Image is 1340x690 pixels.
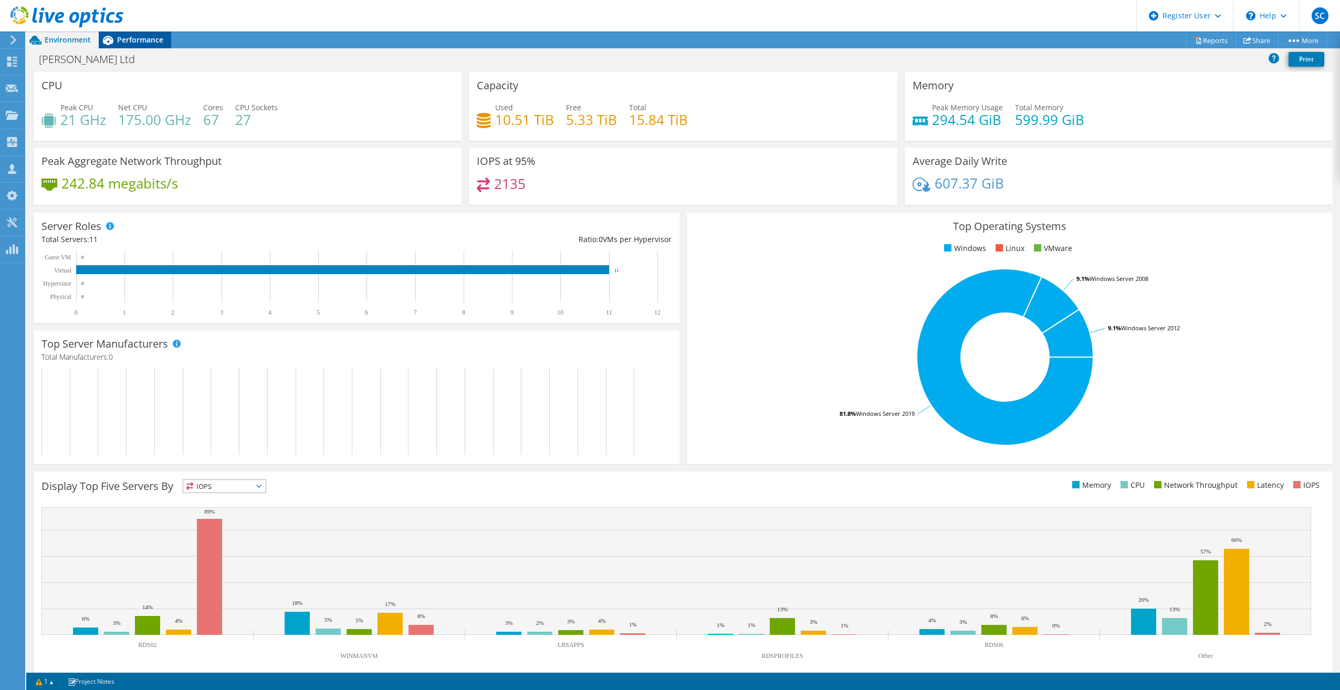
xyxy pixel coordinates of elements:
text: Other [1198,652,1212,660]
span: Environment [45,35,91,45]
h4: 15.84 TiB [629,114,688,126]
span: 0 [599,234,603,244]
text: 4 [268,309,271,316]
span: Peak Memory Usage [932,102,1003,112]
text: 6% [82,615,90,622]
text: 17% [385,601,395,607]
text: 4% [598,618,606,624]
text: 0 [81,281,84,286]
text: 8 [462,309,465,316]
text: 57% [1200,548,1211,555]
h3: Top Operating Systems [695,221,1325,232]
text: 3% [810,619,818,625]
text: 3% [959,619,967,625]
text: 1% [748,622,756,628]
h1: [PERSON_NAME] Ltd [34,54,151,65]
text: 20% [1138,597,1149,603]
text: 8% [990,613,998,619]
h3: Average Daily Write [913,155,1007,167]
h3: Peak Aggregate Network Throughput [41,155,222,167]
a: More [1278,32,1327,48]
text: 14% [142,604,153,610]
text: 1% [717,622,725,628]
text: 2 [171,309,174,316]
h4: 10.51 TiB [495,114,554,126]
text: 89% [204,508,215,515]
tspan: Windows Server 2008 [1090,275,1148,283]
text: RDS02 [138,641,156,649]
h4: Total Manufacturers: [41,351,672,363]
span: SC [1312,7,1328,24]
text: Physical [50,293,71,300]
text: 5% [324,616,332,623]
tspan: 9.1% [1076,275,1090,283]
tspan: 81.8% [840,410,856,417]
span: Total Memory [1015,102,1063,112]
span: Free [566,102,581,112]
span: Cores [203,102,223,112]
h3: Server Roles [41,221,101,232]
text: 2% [1264,621,1272,627]
text: 9 [510,309,514,316]
div: Total Servers: [41,234,357,245]
li: Network Throughput [1151,479,1238,491]
span: Performance [117,35,163,45]
text: 11 [614,268,619,273]
tspan: 9.1% [1108,324,1121,332]
a: Share [1236,32,1279,48]
span: Used [495,102,513,112]
text: LBSAPPS [558,641,584,649]
h3: Capacity [477,80,518,91]
text: 7 [414,309,417,316]
li: CPU [1118,479,1145,491]
span: Total [629,102,646,112]
text: 6 [365,309,368,316]
h4: 599.99 GiB [1015,114,1084,126]
text: 6% [1021,615,1029,621]
svg: \n [1246,11,1255,20]
text: 5% [355,617,363,623]
h3: IOPS at 95% [477,155,536,167]
text: 18% [292,600,302,606]
li: Windows [941,243,986,254]
a: 1 [28,675,61,688]
h4: 21 GHz [60,114,106,126]
li: Memory [1070,479,1111,491]
a: Print [1289,52,1324,67]
text: 1% [841,622,849,629]
text: 1 [123,309,126,316]
h4: 294.54 GiB [932,114,1003,126]
h3: Top Server Manufacturers [41,338,168,350]
span: Peak CPU [60,102,93,112]
text: 0 [75,309,78,316]
h4: 175.00 GHz [118,114,191,126]
h4: 242.84 megabits/s [61,177,178,189]
text: 2% [536,620,544,626]
text: 12 [654,309,661,316]
text: 13% [777,606,788,612]
text: 4% [928,617,936,623]
h4: 67 [203,114,223,126]
h4: 607.37 GiB [935,177,1004,189]
text: 0 [81,255,84,260]
span: 0 [109,352,113,362]
a: Project Notes [60,675,122,688]
span: 11 [89,234,98,244]
h4: 27 [235,114,278,126]
text: 8% [417,613,425,619]
text: 0% [1052,622,1060,629]
text: Hypervisor [43,280,71,287]
text: 3% [505,620,513,626]
text: 3% [567,618,575,624]
text: Virtual [54,267,72,274]
li: Linux [993,243,1024,254]
h4: 5.33 TiB [566,114,617,126]
li: Latency [1244,479,1284,491]
text: 3% [113,620,121,626]
text: WINMANVM [340,652,378,660]
text: 3 [220,309,223,316]
text: 11 [606,309,612,316]
tspan: Windows Server 2019 [856,410,915,417]
text: 5 [317,309,320,316]
text: 1% [629,621,637,628]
